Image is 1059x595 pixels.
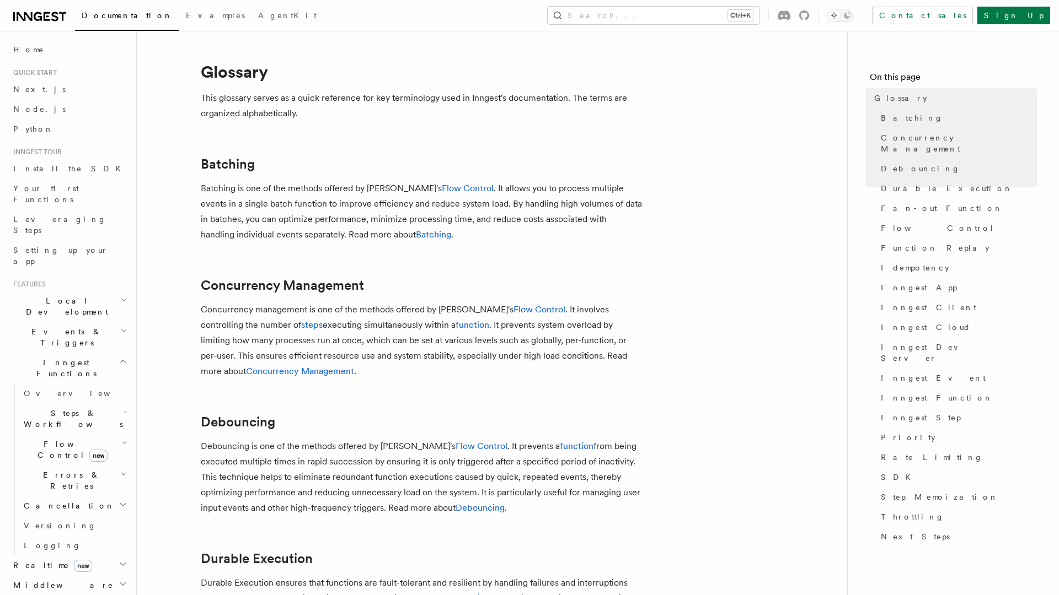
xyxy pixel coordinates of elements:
[9,580,114,591] span: Middleware
[201,439,642,516] p: Debouncing is one of the methods offered by [PERSON_NAME]'s . It prevents a from being executed m...
[456,320,489,330] a: function
[881,242,990,253] span: Function Replay
[9,357,119,379] span: Inngest Functions
[301,320,323,330] a: steps
[9,560,92,571] span: Realtime
[876,487,1037,507] a: Step Memoization
[19,516,130,535] a: Versioning
[876,198,1037,218] a: Fan-out Function
[9,40,130,59] a: Home
[75,3,179,31] a: Documentation
[881,452,983,463] span: Rate Limiting
[9,240,130,271] a: Setting up your app
[13,85,66,94] span: Next.js
[881,203,1003,214] span: Fan-out Function
[876,317,1037,337] a: Inngest Cloud
[9,178,130,209] a: Your first Functions
[13,44,44,55] span: Home
[881,491,998,502] span: Step Memoization
[881,472,917,483] span: SDK
[19,469,120,491] span: Errors & Retries
[186,11,245,20] span: Examples
[548,7,760,24] button: Search...Ctrl+K
[13,215,106,235] span: Leveraging Steps
[13,246,108,266] span: Setting up your app
[201,302,642,379] p: Concurrency management is one of the methods offered by [PERSON_NAME]'s . It involves controlling...
[876,337,1037,368] a: Inngest Dev Server
[9,575,130,595] button: Middleware
[514,304,565,315] a: Flow Control
[881,511,944,522] span: Throttling
[19,439,121,461] span: Flow Control
[876,527,1037,547] a: Next Steps
[874,93,927,104] span: Glossary
[881,183,1013,194] span: Durable Execution
[977,7,1050,24] a: Sign Up
[9,119,130,139] a: Python
[881,392,993,403] span: Inngest Function
[442,183,494,193] a: Flow Control
[560,441,593,451] a: function
[881,262,949,273] span: Idempotency
[881,322,971,333] span: Inngest Cloud
[9,353,130,383] button: Inngest Functions
[19,403,130,434] button: Steps & Workflows
[13,125,54,133] span: Python
[876,368,1037,388] a: Inngest Event
[9,291,130,322] button: Local Development
[19,383,130,403] a: Overview
[876,278,1037,297] a: Inngest App
[881,163,960,174] span: Debouncing
[881,342,1037,364] span: Inngest Dev Server
[881,432,935,443] span: Priority
[9,79,130,99] a: Next.js
[201,181,642,242] p: Batching is one of the methods offered by [PERSON_NAME]'s . It allows you to process multiple eve...
[246,366,354,376] a: Concurrency Management
[201,414,275,430] a: Debouncing
[876,178,1037,198] a: Durable Execution
[19,535,130,555] a: Logging
[876,507,1037,527] a: Throttling
[201,156,255,172] a: Batching
[13,105,66,113] span: Node.js
[870,88,1037,108] a: Glossary
[9,295,120,317] span: Local Development
[9,148,62,156] span: Inngest tour
[876,108,1037,128] a: Batching
[9,322,130,353] button: Events & Triggers
[876,258,1037,278] a: Idempotency
[876,467,1037,487] a: SDK
[9,326,120,348] span: Events & Triggers
[9,383,130,555] div: Inngest Functions
[258,11,317,20] span: AgentKit
[876,238,1037,258] a: Function Replay
[881,302,976,313] span: Inngest Client
[827,9,854,22] button: Toggle dark mode
[9,99,130,119] a: Node.js
[19,496,130,516] button: Cancellation
[881,223,994,234] span: Flow Control
[876,408,1037,428] a: Inngest Step
[13,164,127,173] span: Install the SDK
[456,441,507,451] a: Flow Control
[9,209,130,240] a: Leveraging Steps
[201,278,364,293] a: Concurrency Management
[24,521,97,530] span: Versioning
[24,541,81,550] span: Logging
[872,7,973,24] a: Contact sales
[82,11,173,20] span: Documentation
[24,389,137,398] span: Overview
[881,531,950,542] span: Next Steps
[881,412,961,423] span: Inngest Step
[13,184,79,204] span: Your first Functions
[19,434,130,465] button: Flow Controlnew
[876,128,1037,159] a: Concurrency Management
[9,159,130,178] a: Install the SDK
[881,112,943,123] span: Batching
[19,408,123,430] span: Steps & Workflows
[9,68,57,77] span: Quick start
[179,3,252,30] a: Examples
[728,10,753,21] kbd: Ctrl+K
[876,388,1037,408] a: Inngest Function
[201,62,642,82] h1: Glossary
